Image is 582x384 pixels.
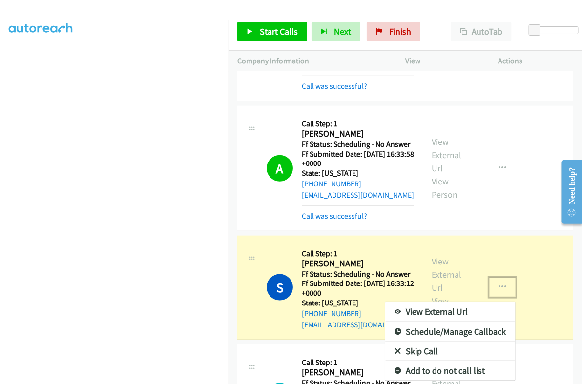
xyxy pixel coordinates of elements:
[385,342,515,361] a: Skip Call
[385,361,515,381] a: Add to do not call list
[554,153,582,231] iframe: Resource Center
[385,322,515,342] a: Schedule/Manage Callback
[385,302,515,322] a: View External Url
